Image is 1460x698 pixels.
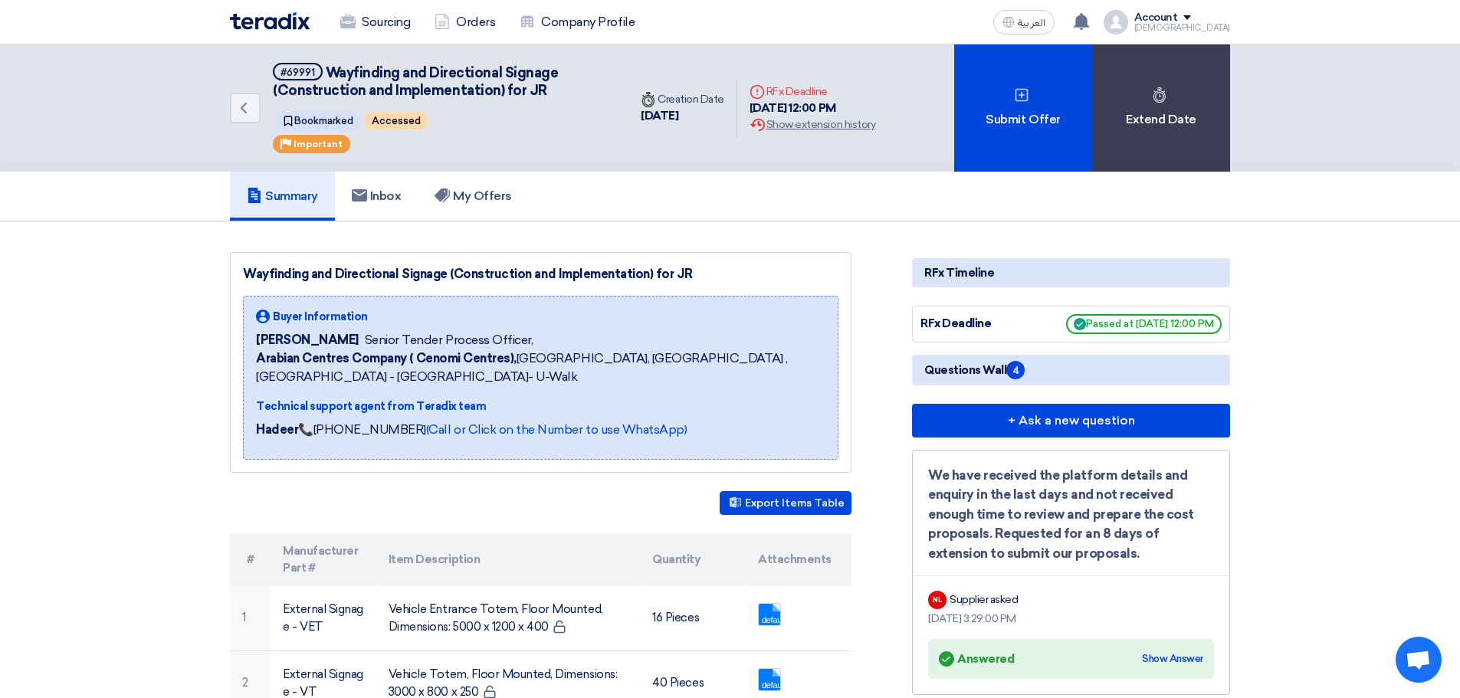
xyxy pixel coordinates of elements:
[1396,637,1442,683] a: دردشة مفتوحة
[928,611,1214,627] div: [DATE] 3:29:00 PM
[273,63,610,100] h5: Wayfinding and Directional Signage (Construction and Implementation) for JR
[954,44,1092,172] div: Submit Offer
[271,533,376,586] th: Manufacturer Part #
[939,648,1014,670] div: Answered
[256,331,359,349] span: [PERSON_NAME]
[641,91,724,107] div: Creation Date
[1104,10,1128,34] img: profile_test.png
[294,139,343,149] span: Important
[256,421,687,439] p: ‪‪‪‪[PHONE_NUMBER]‬‬‬
[759,604,881,696] a: AIRCENSPECVET_1747912227460.dwg
[912,258,1230,287] div: RFx Timeline
[426,422,687,437] a: (Call or Click on the Number to use WhatsApp)
[993,10,1055,34] button: العربية
[507,5,647,39] a: Company Profile
[750,100,875,117] div: [DATE] 12:00 PM
[912,404,1230,437] button: + Ask a new question
[422,5,507,39] a: Orders
[1142,651,1203,667] div: Show Answer
[335,172,418,221] a: Inbox
[640,533,746,586] th: Quantity
[928,591,947,609] div: NL
[435,188,512,204] h5: My Offers
[746,533,851,586] th: Attachments
[256,398,825,415] div: Technical support agent from Teradix team
[352,188,402,204] h5: Inbox
[298,422,313,437] a: 📞
[1092,44,1230,172] div: Extend Date
[950,591,1018,608] div: Supplier asked
[418,172,529,221] a: My Offers
[920,315,1035,333] div: RFx Deadline
[230,172,335,221] a: Summary
[1066,314,1222,334] span: Passed at [DATE] 12:00 PM
[750,84,875,100] div: RFx Deadline
[376,586,641,651] td: Vehicle Entrance Totem, Floor Mounted, Dimensions: 5000 x 1200 x 400
[243,265,838,283] div: Wayfinding and Directional Signage (Construction and Implementation) for JR
[256,349,825,386] span: [GEOGRAPHIC_DATA], [GEOGRAPHIC_DATA] ,[GEOGRAPHIC_DATA] - [GEOGRAPHIC_DATA]- U-Walk
[364,112,428,129] span: Accessed
[720,491,851,515] button: Export Items Table
[1134,24,1230,32] div: [DEMOGRAPHIC_DATA]
[230,533,271,586] th: #
[328,5,422,39] a: Sourcing
[1134,11,1178,25] div: Account
[271,586,376,651] td: External Signage - VET
[281,67,315,77] div: #69991
[928,466,1214,564] div: We have received the platform details and enquiry in the last days and not received enough time t...
[256,422,298,437] strong: Hadeer
[230,586,271,651] td: 1
[365,331,533,349] span: Senior Tender Process Officer,
[924,361,1025,379] span: Questions Wall
[230,12,310,30] img: Teradix logo
[256,351,517,365] b: Arabian Centres Company ( Cenomi Centres),
[1006,361,1025,379] span: 4
[273,64,558,99] span: Wayfinding and Directional Signage (Construction and Implementation) for JR
[274,111,361,131] span: Bookmarked
[750,116,875,133] div: Show extension history
[273,309,368,325] span: Buyer Information
[376,533,641,586] th: Item Description
[247,188,318,204] h5: Summary
[641,107,724,125] div: [DATE]
[640,586,746,651] td: 16 Pieces
[1018,18,1045,28] span: العربية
